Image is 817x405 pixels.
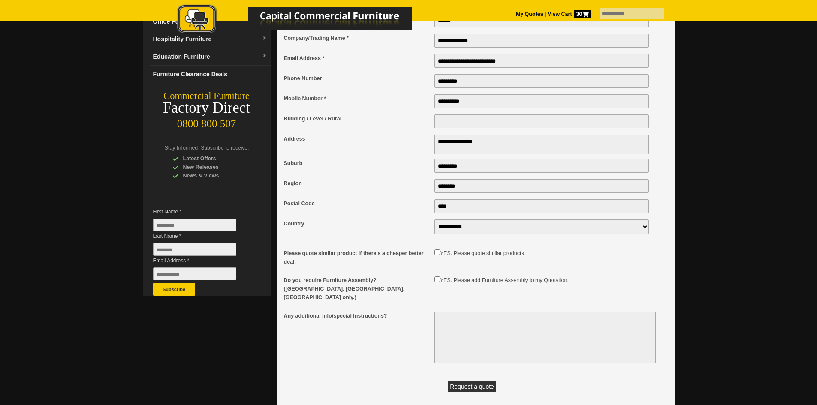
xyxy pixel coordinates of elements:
[284,74,430,83] span: Phone Number
[284,219,430,228] span: Country
[434,54,649,68] input: Email Address *
[434,249,440,255] input: Please quote similar product if there's a cheaper better deal.
[150,48,271,66] a: Education Furnituredropdown
[284,312,430,320] span: Any additional info/special Instructions?
[574,10,591,18] span: 30
[153,219,236,231] input: First Name *
[172,163,254,171] div: New Releases
[284,276,430,302] span: Do you require Furniture Assembly? ([GEOGRAPHIC_DATA], [GEOGRAPHIC_DATA], [GEOGRAPHIC_DATA] only.)
[153,267,236,280] input: Email Address *
[153,243,236,256] input: Last Name *
[284,94,430,103] span: Mobile Number *
[434,114,649,128] input: Building / Level / Rural
[440,277,569,283] label: YES. Please add Furniture Assembly to my Quotation.
[284,199,430,208] span: Postal Code
[284,179,430,188] span: Region
[150,66,271,83] a: Furniture Clearance Deals
[548,11,591,17] strong: View Cart
[153,283,195,296] button: Subscribe
[434,74,649,88] input: Phone Number
[546,11,591,17] a: View Cart30
[143,102,271,114] div: Factory Direct
[434,159,649,173] input: Suburb
[434,94,649,108] input: Mobile Number *
[284,135,430,143] span: Address
[434,34,649,48] input: Company/Trading Name *
[434,179,649,193] input: Region
[165,145,198,151] span: Stay Informed
[153,232,249,240] span: Last Name *
[284,249,430,266] span: Please quote similar product if there's a cheaper better deal.
[434,135,649,154] textarea: Address
[154,4,454,38] a: Capital Commercial Furniture Logo
[153,256,249,265] span: Email Address *
[284,159,430,168] span: Suburb
[434,276,440,282] input: Do you require Furniture Assembly? (Auckland, Wellington, Christchurch only.)
[516,11,543,17] a: My Quotes
[143,114,271,130] div: 0800 800 507
[440,250,525,256] label: YES. Please quote similar products.
[172,171,254,180] div: News & Views
[434,199,649,213] input: Postal Code
[150,13,271,30] a: Office Furnituredropdown
[172,154,254,163] div: Latest Offers
[448,381,496,392] button: Request a quote
[262,54,267,59] img: dropdown
[434,312,656,363] textarea: Any additional info/special Instructions?
[201,145,249,151] span: Subscribe to receive:
[434,219,649,234] select: Country
[154,4,454,36] img: Capital Commercial Furniture Logo
[143,90,271,102] div: Commercial Furniture
[153,207,249,216] span: First Name *
[284,54,430,63] span: Email Address *
[150,30,271,48] a: Hospitality Furnituredropdown
[284,114,430,123] span: Building / Level / Rural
